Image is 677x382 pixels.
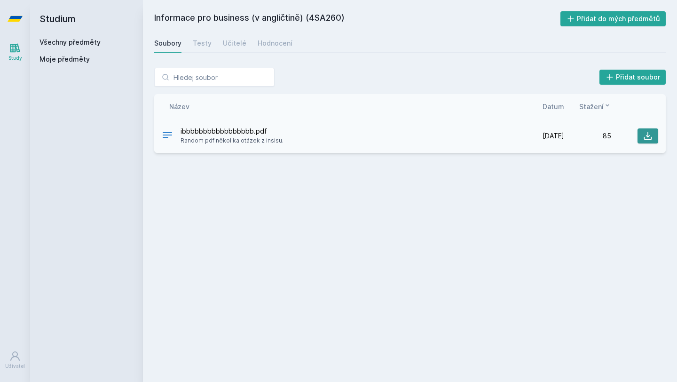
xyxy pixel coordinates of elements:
[5,363,25,370] div: Uživatel
[8,55,22,62] div: Study
[223,34,246,53] a: Učitelé
[543,102,564,111] button: Datum
[599,70,666,85] button: Přidat soubor
[154,68,275,87] input: Hledej soubor
[154,39,181,48] div: Soubory
[181,136,283,145] span: Random pdf několika otázek z insisu.
[181,127,283,136] span: ibbbbbbbbbbbbbbbbb.pdf
[258,39,292,48] div: Hodnocení
[154,11,560,26] h2: Informace pro business (v angličtině) (4SA260)
[193,34,212,53] a: Testy
[39,38,101,46] a: Všechny předměty
[154,34,181,53] a: Soubory
[258,34,292,53] a: Hodnocení
[579,102,611,111] button: Stažení
[564,131,611,141] div: 85
[223,39,246,48] div: Učitelé
[2,346,28,374] a: Uživatel
[193,39,212,48] div: Testy
[2,38,28,66] a: Study
[169,102,189,111] button: Název
[560,11,666,26] button: Přidat do mých předmětů
[162,129,173,143] div: PDF
[579,102,604,111] span: Stažení
[543,131,564,141] span: [DATE]
[39,55,90,64] span: Moje předměty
